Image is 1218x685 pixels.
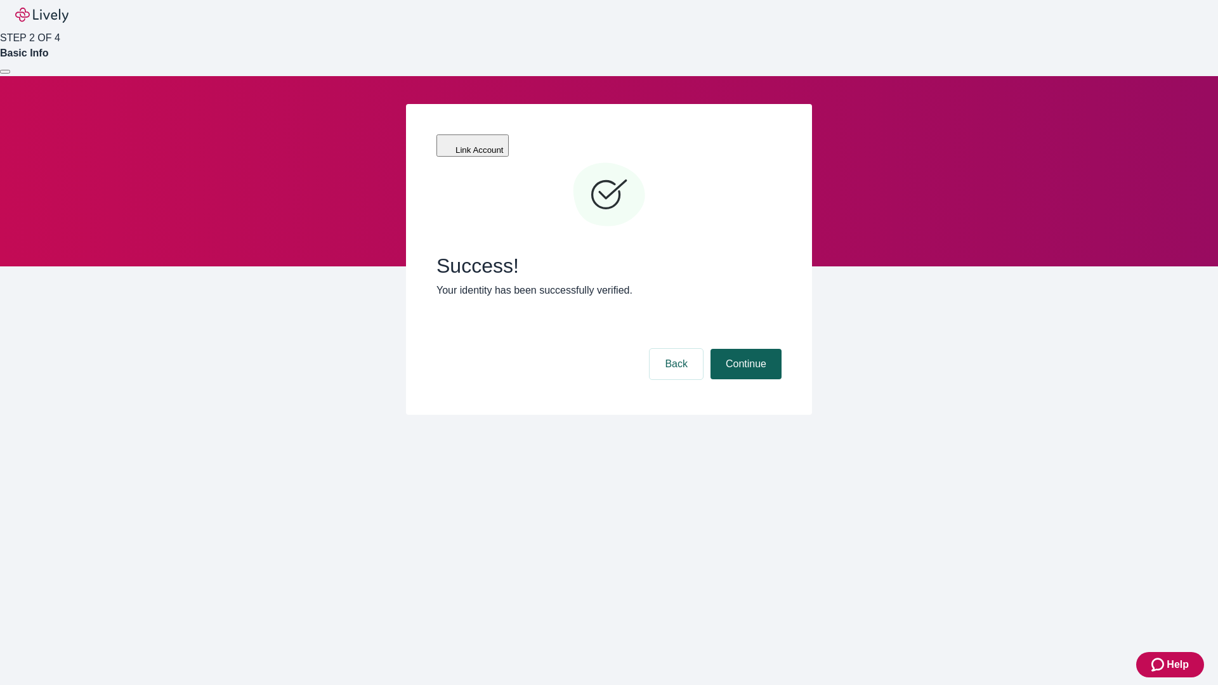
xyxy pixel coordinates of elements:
img: Lively [15,8,69,23]
p: Your identity has been successfully verified. [436,283,782,298]
button: Zendesk support iconHelp [1136,652,1204,677]
button: Link Account [436,134,509,157]
button: Back [650,349,703,379]
svg: Checkmark icon [571,157,647,233]
span: Help [1167,657,1189,672]
button: Continue [710,349,782,379]
span: Success! [436,254,782,278]
svg: Zendesk support icon [1151,657,1167,672]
